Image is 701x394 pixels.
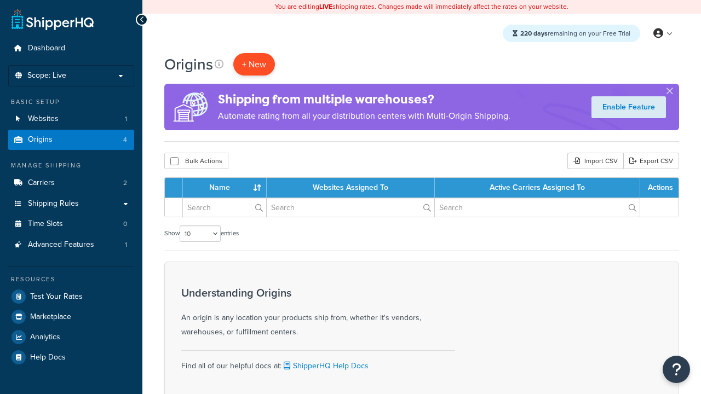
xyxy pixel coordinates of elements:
[567,153,623,169] div: Import CSV
[591,96,666,118] a: Enable Feature
[218,90,510,108] h4: Shipping from multiple warehouses?
[30,333,60,342] span: Analytics
[123,219,127,229] span: 0
[183,198,266,217] input: Search
[8,327,134,347] a: Analytics
[28,44,65,53] span: Dashboard
[8,173,134,193] li: Carriers
[435,178,640,198] th: Active Carriers Assigned To
[164,84,218,130] img: ad-origins-multi-dfa493678c5a35abed25fd24b4b8a3fa3505936ce257c16c00bdefe2f3200be3.png
[218,108,510,124] p: Automate rating from all your distribution centers with Multi-Origin Shipping.
[28,135,53,144] span: Origins
[123,135,127,144] span: 4
[8,347,134,367] a: Help Docs
[319,2,332,11] b: LIVE
[8,214,134,234] a: Time Slots 0
[123,178,127,188] span: 2
[8,130,134,150] li: Origins
[8,109,134,129] a: Websites 1
[8,194,134,214] a: Shipping Rules
[8,275,134,284] div: Resources
[28,199,79,208] span: Shipping Rules
[8,109,134,129] li: Websites
[164,54,213,75] h1: Origins
[233,53,275,76] a: + New
[181,350,455,373] div: Find all of our helpful docs at:
[8,287,134,306] a: Test Your Rates
[8,214,134,234] li: Time Slots
[181,287,455,339] div: An origin is any location your products ship from, whether it's vendors, warehouses, or fulfillme...
[30,292,83,302] span: Test Your Rates
[27,71,66,80] span: Scope: Live
[435,198,640,217] input: Search
[8,130,134,150] a: Origins 4
[8,161,134,170] div: Manage Shipping
[8,235,134,255] a: Advanced Features 1
[30,312,71,322] span: Marketplace
[125,240,127,250] span: 1
[164,225,239,242] label: Show entries
[267,198,434,217] input: Search
[183,178,267,198] th: Name
[503,25,640,42] div: remaining on your Free Trial
[28,178,55,188] span: Carriers
[28,114,59,124] span: Websites
[281,360,369,372] a: ShipperHQ Help Docs
[125,114,127,124] span: 1
[623,153,679,169] a: Export CSV
[164,153,228,169] button: Bulk Actions
[12,8,94,30] a: ShipperHQ Home
[8,97,134,107] div: Basic Setup
[28,219,63,229] span: Time Slots
[267,178,435,198] th: Websites Assigned To
[242,58,266,71] span: + New
[640,178,679,198] th: Actions
[663,356,690,383] button: Open Resource Center
[30,353,66,362] span: Help Docs
[8,307,134,327] a: Marketplace
[180,225,221,242] select: Showentries
[181,287,455,299] h3: Understanding Origins
[520,28,548,38] strong: 220 days
[8,235,134,255] li: Advanced Features
[8,173,134,193] a: Carriers 2
[8,38,134,59] a: Dashboard
[28,240,94,250] span: Advanced Features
